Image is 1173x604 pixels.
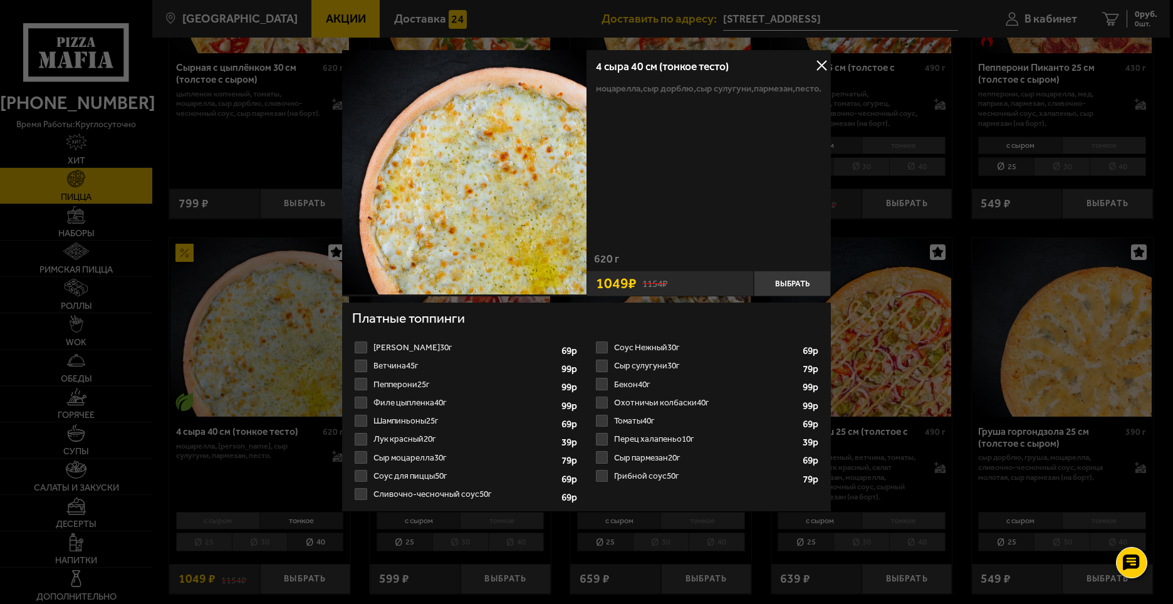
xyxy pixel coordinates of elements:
[642,279,667,289] s: 1154 ₽
[593,393,821,412] li: Охотничьи колбаски
[352,375,581,393] label: Пепперони 25г
[352,430,581,448] label: Лук красный 20г
[352,412,581,430] label: Шампиньоны 25г
[586,254,831,271] div: 620 г
[754,271,831,296] button: Выбрать
[593,393,821,412] label: Охотничьи колбаски 40г
[352,338,581,357] li: Соус Деликатес
[593,430,821,448] li: Перец халапеньо
[352,412,581,430] li: Шампиньоны
[561,401,580,411] strong: 99 р
[596,61,822,73] h3: 4 сыра 40 см (тонкое тесто)
[593,375,821,393] li: Бекон
[352,357,581,375] li: Ветчина
[593,338,821,357] label: Соус Нежный 30г
[352,309,821,331] h4: Платные топпинги
[803,419,821,429] strong: 69 р
[593,412,821,430] li: Томаты
[352,338,581,357] label: [PERSON_NAME] 30г
[561,456,580,466] strong: 79 р
[352,375,581,393] li: Пепперони
[561,382,580,392] strong: 99 р
[342,50,586,294] img: 4 сыра 40 см (тонкое тесто)
[561,419,580,429] strong: 69 р
[593,375,821,393] label: Бекон 40г
[561,437,580,447] strong: 39 р
[561,492,580,502] strong: 69 р
[593,430,821,448] label: Перец халапеньо 10г
[596,276,637,291] span: 1049 ₽
[803,456,821,466] strong: 69 р
[352,467,581,485] li: Соус для пиццы
[352,449,581,467] label: Сыр моцарелла 30г
[352,357,581,375] label: Ветчина 45г
[352,393,581,412] li: Филе цыпленка
[352,393,581,412] label: Филе цыпленка 40г
[803,364,821,374] strong: 79 р
[352,449,581,467] li: Сыр моцарелла
[593,412,821,430] label: Томаты 40г
[803,401,821,411] strong: 99 р
[561,364,580,374] strong: 99 р
[593,467,821,485] label: Грибной соус 50г
[593,449,821,467] label: Сыр пармезан 20г
[803,474,821,484] strong: 79 р
[593,467,821,485] li: Грибной соус
[596,83,822,94] p: моцарелла, сыр дорблю, сыр сулугуни, пармезан, песто.
[593,449,821,467] li: Сыр пармезан
[593,357,821,375] label: Сыр сулугуни 30г
[352,485,581,503] label: Сливочно-чесночный соус 50г
[803,346,821,356] strong: 69 р
[561,346,580,356] strong: 69 р
[561,474,580,484] strong: 69 р
[352,430,581,448] li: Лук красный
[803,382,821,392] strong: 99 р
[352,485,581,503] li: Сливочно-чесночный соус
[352,467,581,485] label: Соус для пиццы 50г
[803,437,821,447] strong: 39 р
[593,338,821,357] li: Соус Нежный
[593,357,821,375] li: Сыр сулугуни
